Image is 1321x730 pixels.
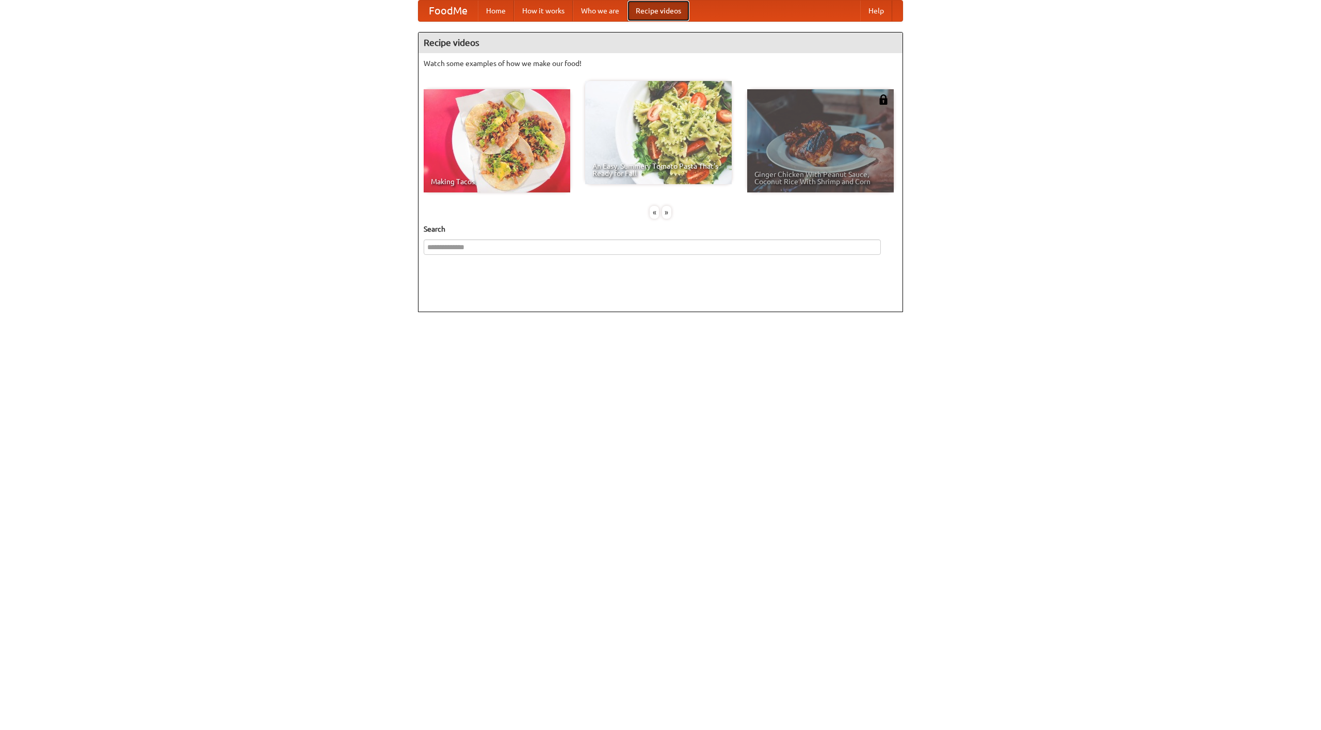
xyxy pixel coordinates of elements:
a: An Easy, Summery Tomato Pasta That's Ready for Fall [585,81,732,184]
h4: Recipe videos [418,33,903,53]
div: « [650,206,659,219]
div: » [662,206,671,219]
h5: Search [424,224,897,234]
a: Home [478,1,514,21]
a: FoodMe [418,1,478,21]
span: Making Tacos [431,178,563,185]
p: Watch some examples of how we make our food! [424,58,897,69]
a: Help [860,1,892,21]
span: An Easy, Summery Tomato Pasta That's Ready for Fall [592,163,724,177]
a: Recipe videos [627,1,689,21]
img: 483408.png [878,94,889,105]
a: How it works [514,1,573,21]
a: Who we are [573,1,627,21]
a: Making Tacos [424,89,570,192]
